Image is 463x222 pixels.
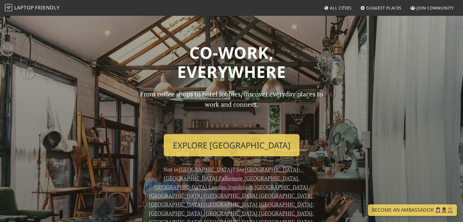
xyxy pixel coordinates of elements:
[408,2,456,13] a: Join Community
[259,210,313,217] a: [GEOGRAPHIC_DATA]
[35,4,59,11] span: Friendly
[149,201,202,208] a: [GEOGRAPHIC_DATA]
[204,210,258,217] a: [GEOGRAPHIC_DATA]
[179,166,232,173] a: [GEOGRAPHIC_DATA]
[219,175,243,182] a: Falkensee
[244,175,298,182] a: [GEOGRAPHIC_DATA]
[367,5,402,11] span: Suggest Places
[358,2,404,13] a: Suggest Places
[204,192,258,199] a: [GEOGRAPHIC_DATA]
[153,183,207,191] a: [GEOGRAPHIC_DATA]
[330,5,352,11] span: All Cities
[5,3,60,13] a: LaptopFriendly LaptopFriendly
[368,204,457,216] a: Become an Ambassador 🤵🏻‍♀️🤵🏾‍♂️🤵🏼‍♀️
[149,192,202,199] a: [GEOGRAPHIC_DATA]
[259,201,313,208] a: [GEOGRAPHIC_DATA]
[5,4,12,11] img: LaptopFriendly
[14,4,34,11] span: Laptop
[164,175,217,182] a: [GEOGRAPHIC_DATA]
[34,43,429,82] h1: Co-work, Everywhere
[135,89,328,129] p: From coffee shops to hotel lobbies, discover everyday places to work and connect.
[149,210,202,217] a: [GEOGRAPHIC_DATA]
[204,201,258,208] a: [GEOGRAPHIC_DATA]
[321,2,354,13] a: All Cities
[254,183,308,191] a: [GEOGRAPHIC_DATA]
[228,183,253,191] a: Ingolstadt
[416,5,454,11] span: Join Community
[164,134,300,157] a: Explore [GEOGRAPHIC_DATA]
[209,183,226,191] a: Landau
[245,166,298,173] a: [GEOGRAPHIC_DATA]
[259,192,313,199] a: [GEOGRAPHIC_DATA]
